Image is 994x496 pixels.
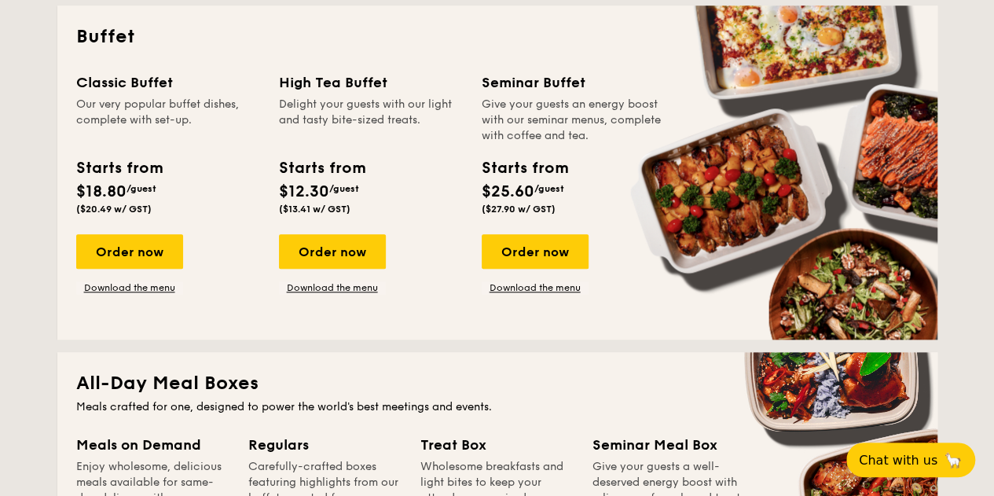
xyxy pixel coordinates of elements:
span: ($13.41 w/ GST) [279,204,350,215]
div: Our very popular buffet dishes, complete with set-up. [76,97,260,144]
span: /guest [127,183,156,194]
div: Give your guests an energy boost with our seminar menus, complete with coffee and tea. [482,97,666,144]
h2: All-Day Meal Boxes [76,371,919,396]
span: /guest [329,183,359,194]
div: Seminar Buffet [482,72,666,94]
a: Download the menu [76,281,183,294]
span: ($27.90 w/ GST) [482,204,556,215]
div: Treat Box [420,434,574,456]
div: Delight your guests with our light and tasty bite-sized treats. [279,97,463,144]
div: Starts from [279,156,365,180]
span: Chat with us [859,453,937,468]
div: Classic Buffet [76,72,260,94]
div: Starts from [76,156,162,180]
div: Regulars [248,434,402,456]
a: Download the menu [482,281,589,294]
span: /guest [534,183,564,194]
div: Order now [482,234,589,269]
span: ($20.49 w/ GST) [76,204,152,215]
span: 🦙 [944,451,963,469]
div: Seminar Meal Box [592,434,746,456]
button: Chat with us🦙 [846,443,975,477]
div: Meals on Demand [76,434,229,456]
div: Meals crafted for one, designed to power the world's best meetings and events. [76,399,919,415]
div: High Tea Buffet [279,72,463,94]
div: Starts from [482,156,567,180]
span: $18.80 [76,182,127,201]
div: Order now [279,234,386,269]
span: $25.60 [482,182,534,201]
h2: Buffet [76,24,919,50]
a: Download the menu [279,281,386,294]
span: $12.30 [279,182,329,201]
div: Order now [76,234,183,269]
